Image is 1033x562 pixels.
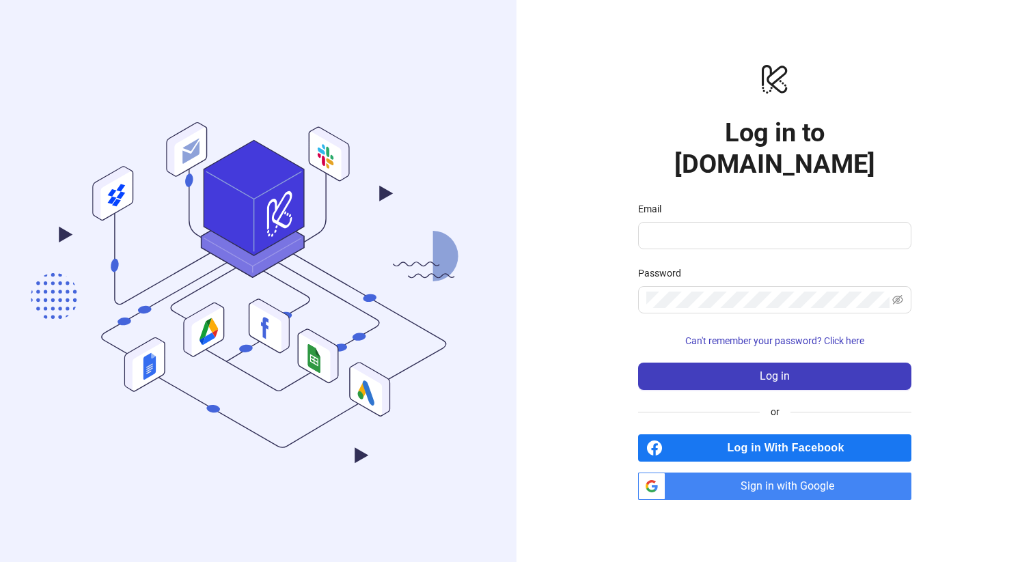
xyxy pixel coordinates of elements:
input: Email [646,227,900,244]
span: eye-invisible [892,294,903,305]
span: Log in [760,370,790,382]
h1: Log in to [DOMAIN_NAME] [638,117,911,180]
span: Can't remember your password? Click here [685,335,864,346]
label: Email [638,201,670,216]
span: Sign in with Google [671,473,911,500]
a: Sign in with Google [638,473,911,500]
a: Can't remember your password? Click here [638,335,911,346]
span: or [760,404,790,419]
button: Log in [638,363,911,390]
input: Password [646,292,890,308]
button: Can't remember your password? Click here [638,330,911,352]
a: Log in With Facebook [638,434,911,462]
label: Password [638,266,690,281]
span: Log in With Facebook [668,434,911,462]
